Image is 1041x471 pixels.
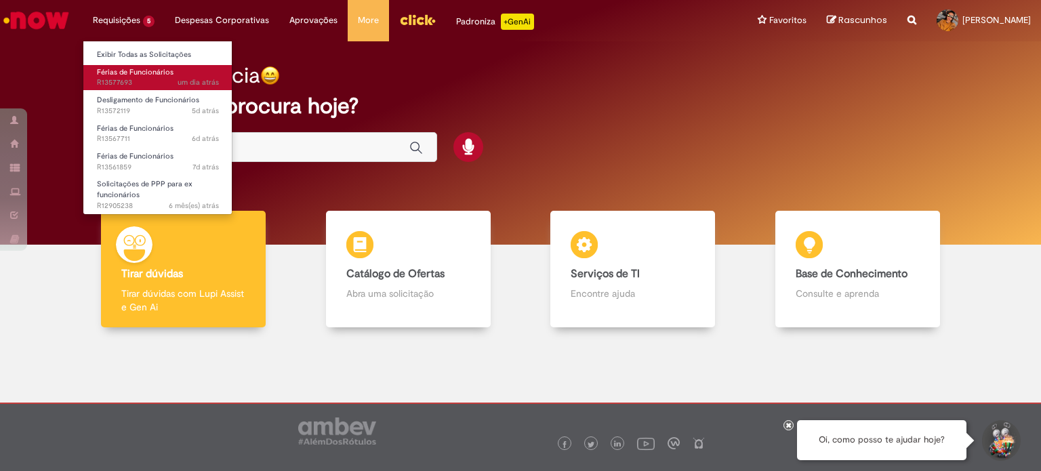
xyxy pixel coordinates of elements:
[103,94,939,118] h2: O que você procura hoje?
[97,151,173,161] span: Férias de Funcionários
[501,14,534,30] p: +GenAi
[192,106,219,116] time: 26/09/2025 17:53:03
[83,47,232,62] a: Exibir Todas as Solicitações
[192,134,219,144] span: 6d atrás
[97,179,192,200] span: Solicitações de PPP para ex funcionários
[289,14,338,27] span: Aprovações
[175,14,269,27] span: Despesas Corporativas
[169,201,219,211] span: 6 mês(es) atrás
[178,77,219,87] time: 29/09/2025 15:23:31
[192,162,219,172] time: 24/09/2025 09:50:29
[796,267,907,281] b: Base de Conhecimento
[571,267,640,281] b: Serviços de TI
[121,267,183,281] b: Tirar dúvidas
[143,16,155,27] span: 5
[93,14,140,27] span: Requisições
[1,7,71,34] img: ServiceNow
[827,14,887,27] a: Rascunhos
[456,14,534,30] div: Padroniza
[97,106,219,117] span: R13572119
[399,9,436,30] img: click_logo_yellow_360x200.png
[83,177,232,206] a: Aberto R12905238 : Solicitações de PPP para ex funcionários
[298,417,376,445] img: logo_footer_ambev_rotulo_gray.png
[769,14,807,27] span: Favoritos
[97,123,173,134] span: Férias de Funcionários
[192,106,219,116] span: 5d atrás
[571,287,695,300] p: Encontre ajuda
[588,441,594,448] img: logo_footer_twitter.png
[296,211,521,328] a: Catálogo de Ofertas Abra uma solicitação
[71,211,296,328] a: Tirar dúvidas Tirar dúvidas com Lupi Assist e Gen Ai
[192,162,219,172] span: 7d atrás
[346,287,470,300] p: Abra uma solicitação
[83,121,232,146] a: Aberto R13567711 : Férias de Funcionários
[97,67,173,77] span: Férias de Funcionários
[358,14,379,27] span: More
[797,420,966,460] div: Oi, como posso te ajudar hoje?
[962,14,1031,26] span: [PERSON_NAME]
[614,441,621,449] img: logo_footer_linkedin.png
[693,437,705,449] img: logo_footer_naosei.png
[668,437,680,449] img: logo_footer_workplace.png
[796,287,920,300] p: Consulte e aprenda
[97,95,199,105] span: Desligamento de Funcionários
[83,41,232,215] ul: Requisições
[192,134,219,144] time: 25/09/2025 16:14:44
[838,14,887,26] span: Rascunhos
[83,65,232,90] a: Aberto R13577693 : Férias de Funcionários
[980,420,1021,461] button: Iniciar Conversa de Suporte
[520,211,746,328] a: Serviços de TI Encontre ajuda
[260,66,280,85] img: happy-face.png
[97,201,219,211] span: R12905238
[637,434,655,452] img: logo_footer_youtube.png
[346,267,445,281] b: Catálogo de Ofertas
[97,162,219,173] span: R13561859
[178,77,219,87] span: um dia atrás
[561,441,568,448] img: logo_footer_facebook.png
[97,77,219,88] span: R13577693
[746,211,971,328] a: Base de Conhecimento Consulte e aprenda
[97,134,219,144] span: R13567711
[83,93,232,118] a: Aberto R13572119 : Desligamento de Funcionários
[83,149,232,174] a: Aberto R13561859 : Férias de Funcionários
[121,287,245,314] p: Tirar dúvidas com Lupi Assist e Gen Ai
[169,201,219,211] time: 08/04/2025 08:48:31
